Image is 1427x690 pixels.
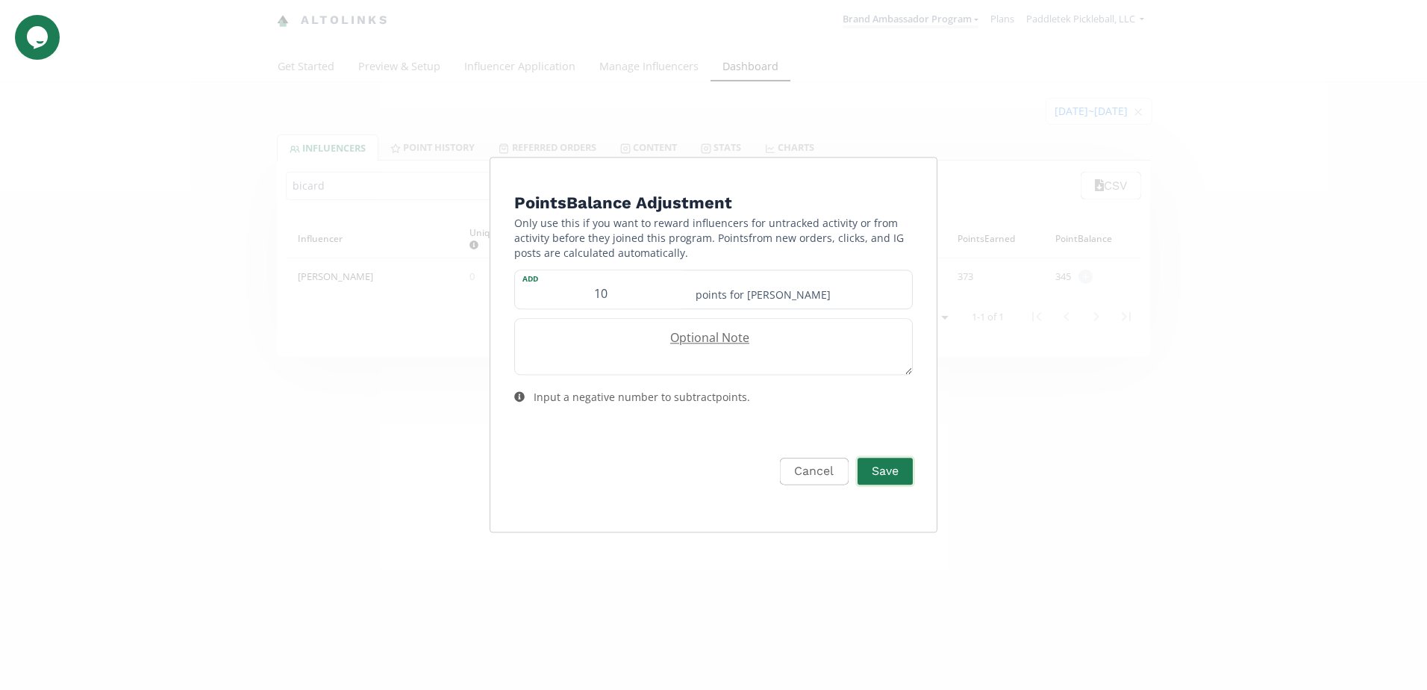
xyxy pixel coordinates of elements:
[514,190,913,216] h4: Points Balance Adjustment
[780,458,848,485] button: Cancel
[855,456,915,488] button: Save
[515,329,897,346] label: Optional Note
[515,270,687,284] label: Add
[490,157,937,532] div: Edit Program
[15,15,63,60] iframe: chat widget
[514,216,913,261] p: Only use this if you want to reward influencers for untracked activity or from activity before th...
[687,270,912,308] div: points for [PERSON_NAME]
[534,390,750,405] div: Input a negative number to subtract points .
